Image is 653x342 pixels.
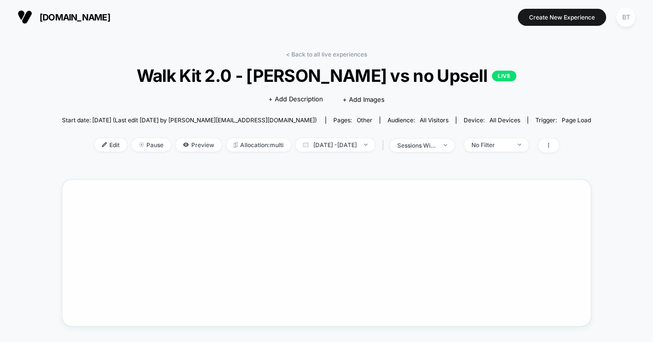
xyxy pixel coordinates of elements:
span: all devices [490,116,520,124]
a: < Back to all live experiences [286,51,367,58]
div: Trigger: [535,116,591,124]
span: Edit [95,138,127,152]
button: BT [613,7,638,27]
img: rebalance [234,142,238,148]
span: Pause [132,138,171,152]
span: other [357,116,372,124]
img: end [364,144,367,146]
span: | [380,138,390,152]
span: Start date: [DATE] (Last edit [DATE] by [PERSON_NAME][EMAIL_ADDRESS][DOMAIN_NAME]) [62,116,317,124]
img: edit [102,142,107,147]
span: [DOMAIN_NAME] [40,12,110,22]
div: Pages: [333,116,372,124]
span: Preview [176,138,222,152]
span: Walk Kit 2.0 - [PERSON_NAME] vs no Upsell [88,65,564,86]
div: sessions with impression [397,142,436,149]
span: All Visitors [420,116,449,124]
span: [DATE] - [DATE] [296,138,375,152]
div: Audience: [388,116,449,124]
p: LIVE [492,71,516,81]
img: Visually logo [18,10,32,24]
span: + Add Images [343,95,385,103]
img: calendar [303,142,308,147]
span: Allocation: multi [226,138,291,152]
img: end [139,142,144,147]
span: + Add Description [268,95,323,104]
span: Device: [456,116,528,124]
div: No Filter [471,141,510,149]
img: end [444,144,447,146]
span: Page Load [562,116,591,124]
button: Create New Experience [518,9,606,26]
button: [DOMAIN_NAME] [15,9,113,25]
img: end [518,144,521,146]
div: BT [616,8,635,27]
